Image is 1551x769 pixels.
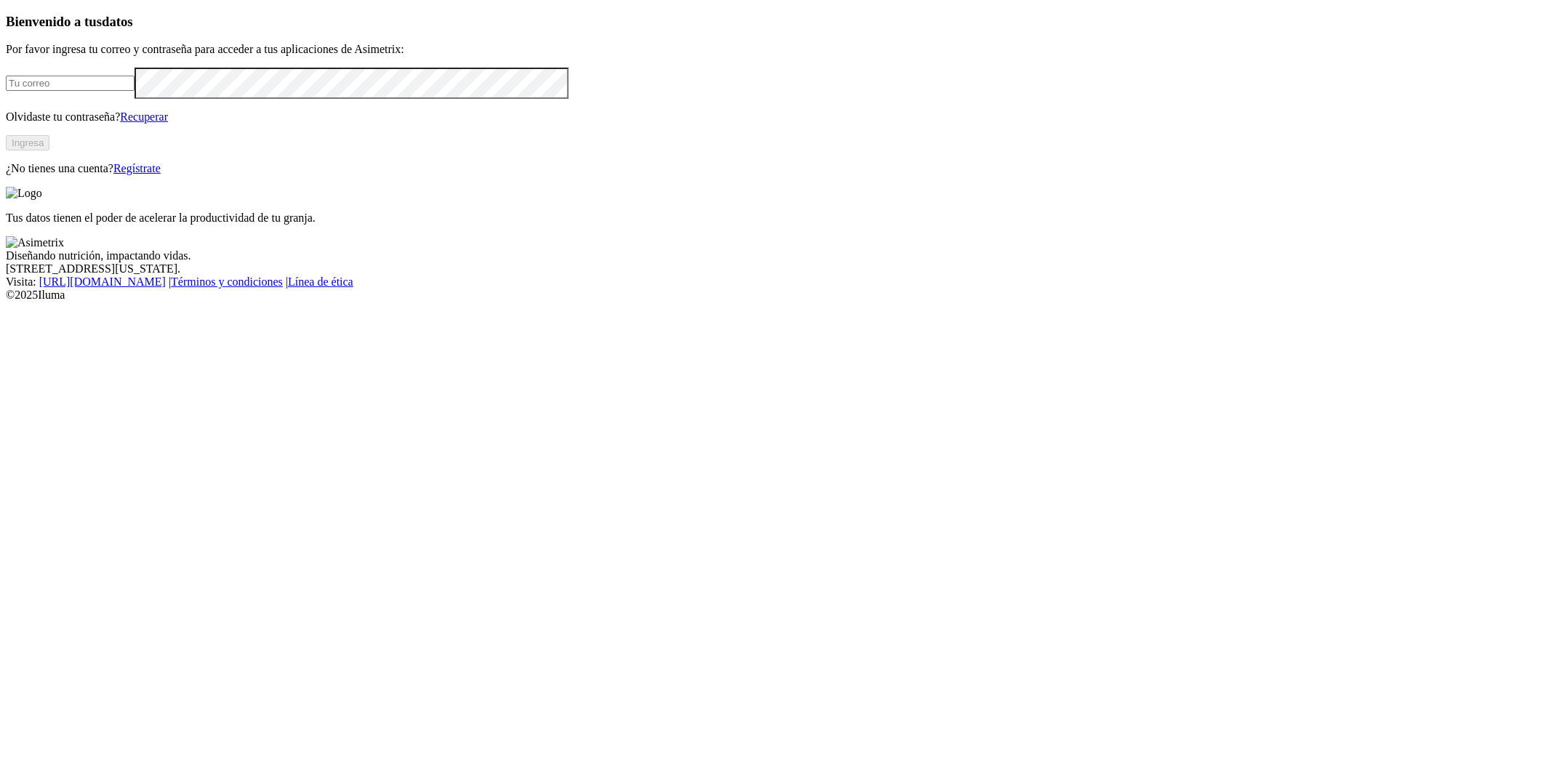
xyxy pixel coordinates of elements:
a: Términos y condiciones [171,275,283,288]
button: Ingresa [6,135,49,150]
p: ¿No tienes una cuenta? [6,162,1545,175]
span: datos [102,14,133,29]
div: © 2025 Iluma [6,289,1545,302]
a: [URL][DOMAIN_NAME] [39,275,166,288]
img: Logo [6,187,42,200]
a: Línea de ética [288,275,353,288]
h3: Bienvenido a tus [6,14,1545,30]
a: Recuperar [120,110,168,123]
a: Regístrate [113,162,161,174]
img: Asimetrix [6,236,64,249]
div: [STREET_ADDRESS][US_STATE]. [6,262,1545,275]
p: Olvidaste tu contraseña? [6,110,1545,124]
div: Diseñando nutrición, impactando vidas. [6,249,1545,262]
div: Visita : | | [6,275,1545,289]
input: Tu correo [6,76,135,91]
p: Tus datos tienen el poder de acelerar la productividad de tu granja. [6,212,1545,225]
p: Por favor ingresa tu correo y contraseña para acceder a tus aplicaciones de Asimetrix: [6,43,1545,56]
